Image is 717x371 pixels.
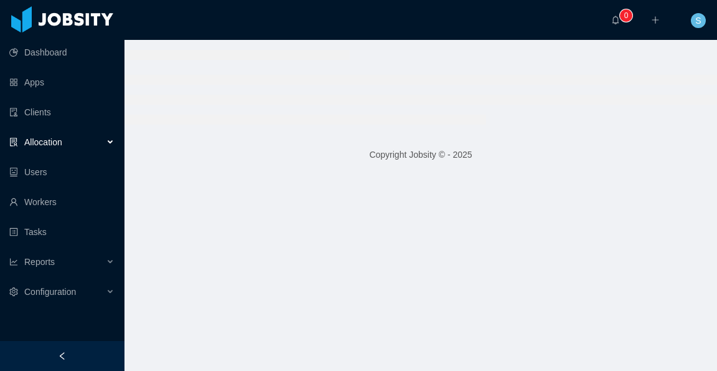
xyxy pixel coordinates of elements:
span: Allocation [24,137,62,147]
span: Configuration [24,287,76,297]
i: icon: line-chart [9,258,18,266]
a: icon: pie-chartDashboard [9,40,115,65]
a: icon: profileTasks [9,219,115,244]
i: icon: setting [9,287,18,296]
i: icon: bell [611,16,620,24]
span: Reports [24,257,55,267]
a: icon: appstoreApps [9,70,115,95]
footer: Copyright Jobsity © - 2025 [124,133,717,176]
a: icon: robotUsers [9,160,115,185]
i: icon: solution [9,138,18,147]
a: icon: userWorkers [9,190,115,214]
sup: 0 [620,9,632,22]
span: S [695,13,701,28]
a: icon: auditClients [9,100,115,125]
i: icon: plus [651,16,660,24]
